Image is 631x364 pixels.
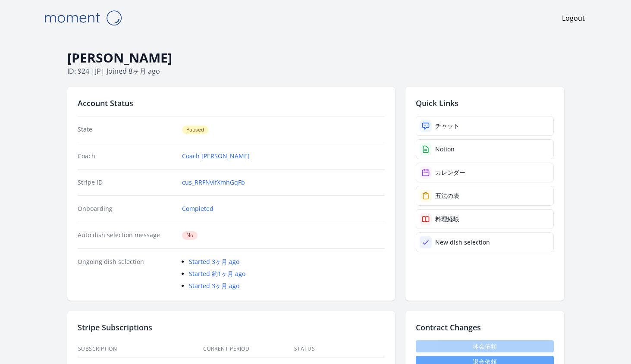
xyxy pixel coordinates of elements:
a: Completed [182,204,213,213]
span: jp [95,66,101,76]
h2: Stripe Subscriptions [78,321,385,333]
dt: Onboarding [78,204,176,213]
dt: Ongoing dish selection [78,257,176,290]
h2: Contract Changes [416,321,554,333]
div: 料理経験 [435,215,459,223]
dt: Auto dish selection message [78,231,176,240]
dt: Stripe ID [78,178,176,187]
a: Logout [562,13,585,23]
span: Paused [182,126,208,134]
dt: Coach [78,152,176,160]
h1: [PERSON_NAME] [67,50,564,66]
a: 料理経験 [416,209,554,229]
span: 休会依頼 [416,340,554,352]
div: Notion [435,145,455,154]
a: Coach [PERSON_NAME] [182,152,250,160]
dt: State [78,125,176,134]
a: チャット [416,116,554,136]
div: 五法の表 [435,191,459,200]
a: Notion [416,139,554,159]
a: カレンダー [416,163,554,182]
p: ID: 924 | | Joined 8ヶ月 ago [67,66,564,76]
span: No [182,231,198,240]
h2: Account Status [78,97,385,109]
a: Started 3ヶ月 ago [189,282,239,290]
a: New dish selection [416,232,554,252]
div: カレンダー [435,168,465,177]
div: チャット [435,122,459,130]
a: Started 3ヶ月 ago [189,257,239,266]
a: 五法の表 [416,186,554,206]
th: Subscription [78,340,203,358]
h2: Quick Links [416,97,554,109]
div: New dish selection [435,238,490,247]
a: Started 約1ヶ月 ago [189,270,245,278]
th: Status [294,340,385,358]
img: Moment [40,7,126,29]
a: cus_RRFNvlfXmhGqFb [182,178,245,187]
th: Current Period [203,340,294,358]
